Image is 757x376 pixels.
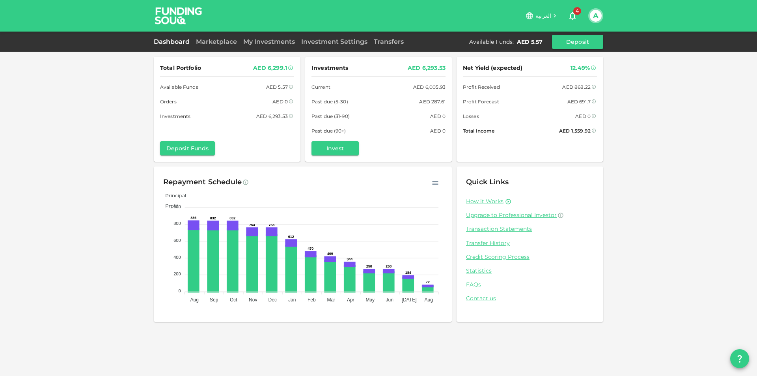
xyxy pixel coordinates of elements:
div: AED 0 [430,127,446,135]
button: A [590,10,602,22]
div: AED 868.22 [562,83,591,91]
button: question [730,349,749,368]
span: Principal [159,193,186,198]
tspan: 0 [178,288,181,293]
span: Profit Forecast [463,97,499,106]
a: Statistics [466,267,594,275]
a: Marketplace [193,38,240,45]
a: Transfers [371,38,407,45]
div: AED 5.57 [266,83,288,91]
span: العربية [535,12,551,19]
tspan: 600 [173,238,181,243]
span: Past due (31-90) [311,112,350,120]
span: Past due (90+) [311,127,346,135]
tspan: Mar [327,297,335,303]
a: Dashboard [154,38,193,45]
a: Upgrade to Professional Investor [466,211,594,219]
tspan: 200 [173,271,181,276]
tspan: Sep [210,297,218,303]
span: Orders [160,97,177,106]
div: AED 6,293.53 [408,63,446,73]
span: Available Funds [160,83,198,91]
span: Investments [311,63,348,73]
span: Quick Links [466,178,509,186]
a: Investment Settings [298,38,371,45]
button: Deposit Funds [160,141,215,155]
a: Transfer History [466,239,594,247]
tspan: Aug [190,297,199,303]
span: Total Portfolio [160,63,201,73]
div: AED 0 [272,97,288,106]
tspan: Aug [425,297,433,303]
tspan: 400 [173,255,181,260]
a: Transaction Statements [466,225,594,233]
div: AED 691.7 [567,97,591,106]
tspan: Dec [268,297,277,303]
a: How it Works [466,198,503,205]
tspan: Jun [386,297,393,303]
div: AED 6,293.53 [256,112,288,120]
a: Contact us [466,295,594,302]
button: Deposit [552,35,603,49]
a: Credit Scoring Process [466,253,594,261]
tspan: Apr [347,297,354,303]
span: Net Yield (expected) [463,63,523,73]
div: 12.49% [571,63,590,73]
div: AED 287.61 [419,97,446,106]
tspan: [DATE] [402,297,417,303]
button: 4 [565,8,580,24]
a: FAQs [466,281,594,288]
span: Current [311,83,330,91]
tspan: Oct [230,297,237,303]
span: Profit Received [463,83,500,91]
div: AED 1,559.92 [559,127,591,135]
tspan: May [365,297,375,303]
tspan: Jan [288,297,296,303]
div: Available Funds : [469,38,514,46]
span: Profit [159,203,179,209]
div: AED 0 [575,112,591,120]
a: My Investments [240,38,298,45]
tspan: 1,000 [170,204,181,209]
tspan: Nov [249,297,257,303]
tspan: 800 [173,221,181,226]
tspan: Feb [308,297,316,303]
div: AED 5.57 [517,38,543,46]
div: AED 6,299.1 [253,63,287,73]
div: AED 6,005.93 [413,83,446,91]
span: 4 [573,7,581,15]
div: Repayment Schedule [163,176,242,189]
span: Total Income [463,127,494,135]
span: Past due (5-30) [311,97,348,106]
div: AED 0 [430,112,446,120]
button: Invest [311,141,359,155]
span: Upgrade to Professional Investor [466,211,557,219]
span: Losses [463,112,479,120]
span: Investments [160,112,190,120]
